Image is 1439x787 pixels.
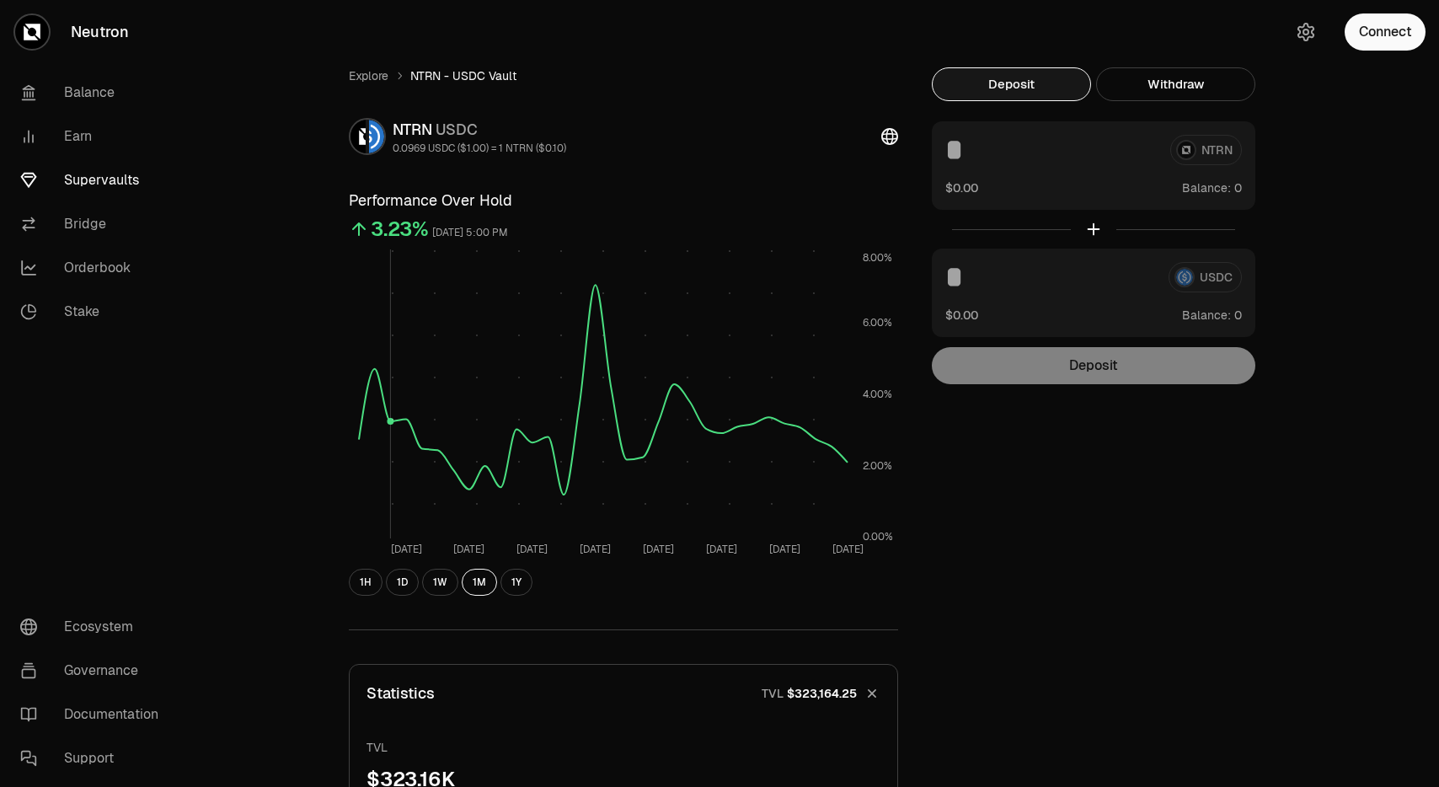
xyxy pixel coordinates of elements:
[349,189,898,212] h3: Performance Over Hold
[453,543,484,556] tspan: [DATE]
[516,543,548,556] tspan: [DATE]
[7,246,182,290] a: Orderbook
[369,120,384,153] img: USDC Logo
[422,569,458,596] button: 1W
[863,316,892,329] tspan: 6.00%
[436,120,478,139] span: USDC
[769,543,800,556] tspan: [DATE]
[932,67,1091,101] button: Deposit
[7,158,182,202] a: Supervaults
[863,530,893,543] tspan: 0.00%
[366,739,880,756] p: TVL
[7,71,182,115] a: Balance
[643,543,674,556] tspan: [DATE]
[410,67,516,84] span: NTRN - USDC Vault
[349,67,898,84] nav: breadcrumb
[386,569,419,596] button: 1D
[366,682,435,705] p: Statistics
[945,179,978,196] button: $0.00
[393,142,566,155] div: 0.0969 USDC ($1.00) = 1 NTRN ($0.10)
[1345,13,1426,51] button: Connect
[863,251,892,265] tspan: 8.00%
[462,569,497,596] button: 1M
[580,543,611,556] tspan: [DATE]
[432,223,508,243] div: [DATE] 5:00 PM
[787,685,857,702] span: $323,164.25
[7,115,182,158] a: Earn
[863,459,892,473] tspan: 2.00%
[945,306,978,324] button: $0.00
[391,543,422,556] tspan: [DATE]
[706,543,737,556] tspan: [DATE]
[7,649,182,693] a: Governance
[7,202,182,246] a: Bridge
[7,605,182,649] a: Ecosystem
[1096,67,1255,101] button: Withdraw
[349,67,388,84] a: Explore
[863,388,892,401] tspan: 4.00%
[7,290,182,334] a: Stake
[350,665,897,722] button: StatisticsTVL$323,164.25
[1182,179,1231,196] span: Balance:
[1182,307,1231,324] span: Balance:
[349,569,382,596] button: 1H
[7,693,182,736] a: Documentation
[832,543,864,556] tspan: [DATE]
[371,216,429,243] div: 3.23%
[350,120,366,153] img: NTRN Logo
[500,569,532,596] button: 1Y
[7,736,182,780] a: Support
[393,118,566,142] div: NTRN
[762,685,784,702] p: TVL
